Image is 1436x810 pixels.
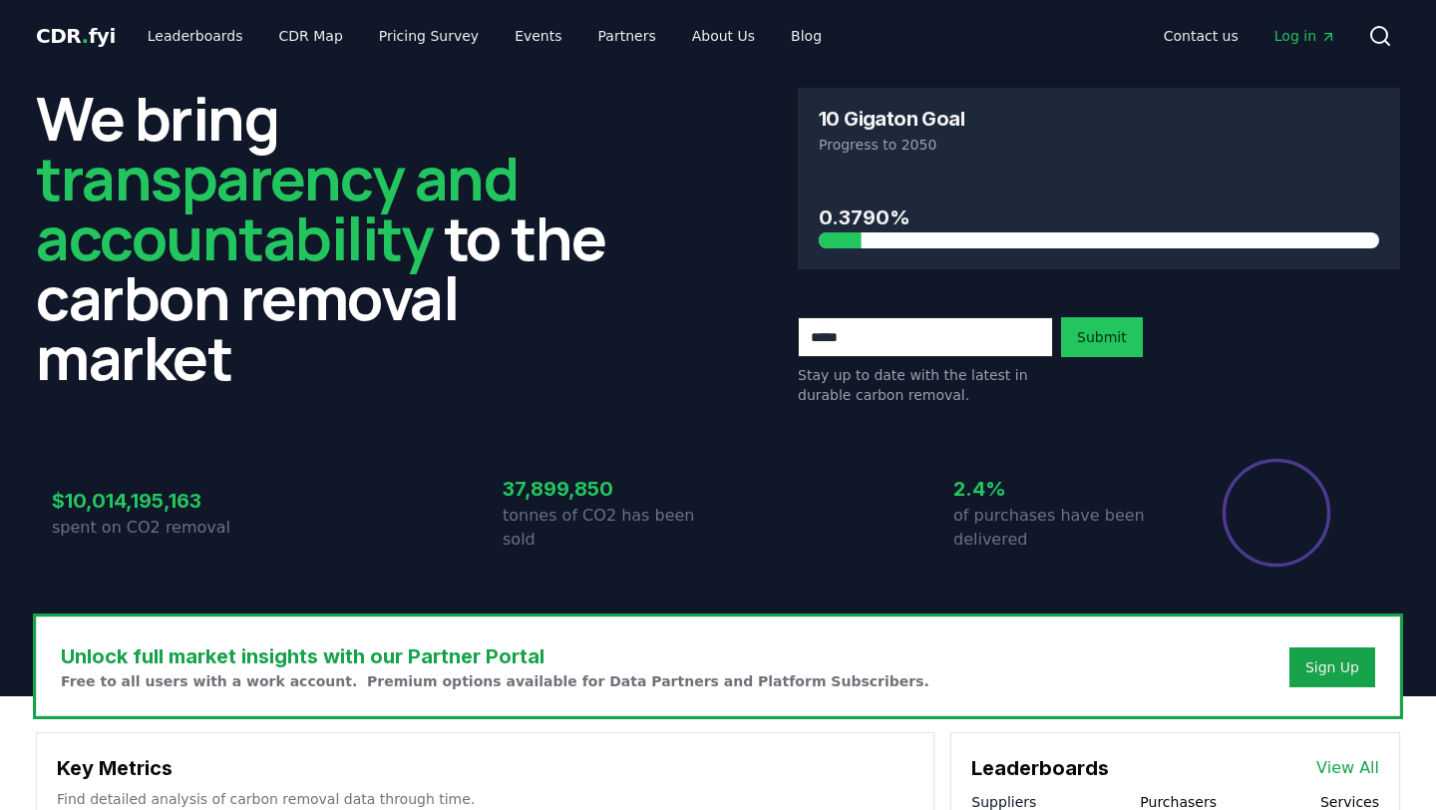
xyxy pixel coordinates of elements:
[132,18,259,54] a: Leaderboards
[57,789,913,809] p: Find detailed analysis of carbon removal data through time.
[1316,756,1379,780] a: View All
[82,24,89,48] span: .
[499,18,577,54] a: Events
[1258,18,1352,54] a: Log in
[1305,657,1359,677] a: Sign Up
[36,24,116,48] span: CDR fyi
[819,109,964,129] h3: 10 Gigaton Goal
[36,22,116,50] a: CDR.fyi
[971,753,1109,783] h3: Leaderboards
[819,202,1379,232] h3: 0.3790%
[503,504,718,552] p: tonnes of CO2 has been sold
[52,516,267,540] p: spent on CO2 removal
[798,365,1053,405] p: Stay up to date with the latest in durable carbon removal.
[61,641,929,671] h3: Unlock full market insights with our Partner Portal
[1148,18,1352,54] nav: Main
[36,137,518,278] span: transparency and accountability
[57,753,913,783] h3: Key Metrics
[61,671,929,691] p: Free to all users with a work account. Premium options available for Data Partners and Platform S...
[52,486,267,516] h3: $10,014,195,163
[819,135,1379,155] p: Progress to 2050
[953,474,1169,504] h3: 2.4%
[582,18,672,54] a: Partners
[363,18,495,54] a: Pricing Survey
[132,18,838,54] nav: Main
[1274,26,1336,46] span: Log in
[953,504,1169,552] p: of purchases have been delivered
[1289,647,1375,687] button: Sign Up
[36,88,638,387] h2: We bring to the carbon removal market
[1148,18,1255,54] a: Contact us
[775,18,838,54] a: Blog
[1061,317,1143,357] button: Submit
[503,474,718,504] h3: 37,899,850
[263,18,359,54] a: CDR Map
[676,18,771,54] a: About Us
[1221,457,1332,569] div: Percentage of sales delivered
